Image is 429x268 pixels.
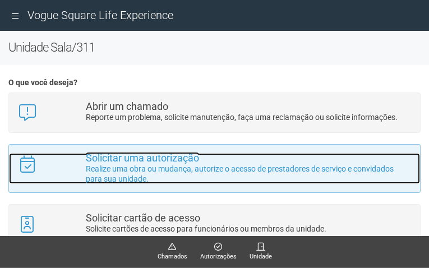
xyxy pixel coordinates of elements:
[86,224,412,234] p: Solicite cartões de acesso para funcionários ou membros da unidade.
[86,100,168,112] strong: Abrir um chamado
[27,8,173,22] span: Vogue Square Life Experience
[158,242,187,262] a: Chamados
[17,213,412,235] a: Solicitar cartão de acesso Solicite cartões de acesso para funcionários ou membros da unidade.
[200,242,237,262] a: Autorizações
[86,164,412,184] p: Realize uma obra ou mudança, autorize o acesso de prestadores de serviço e convidados para sua un...
[250,252,272,262] span: Unidade
[158,252,187,262] span: Chamados
[200,252,237,262] span: Autorizações
[250,242,272,262] a: Unidade
[86,152,199,164] strong: Solicitar uma autorização
[86,112,412,122] p: Reporte um problema, solicite manutenção, faça uma reclamação ou solicite informações.
[17,101,412,124] a: Abrir um chamado Reporte um problema, solicite manutenção, faça uma reclamação ou solicite inform...
[8,78,421,87] h4: O que você deseja?
[17,153,412,184] a: Solicitar uma autorização Realize uma obra ou mudança, autorize o acesso de prestadores de serviç...
[86,212,200,224] strong: Solicitar cartão de acesso
[8,39,421,56] h2: Unidade Sala/311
